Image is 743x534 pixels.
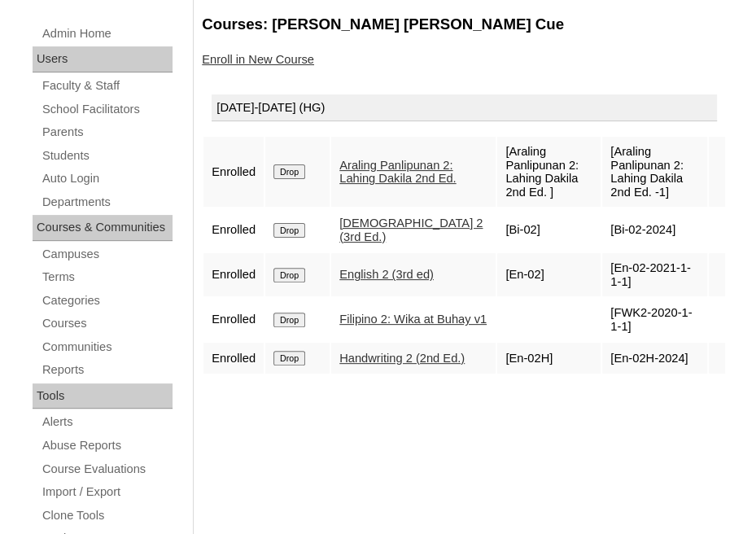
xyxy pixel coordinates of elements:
a: Reports [41,360,173,380]
td: [Bi-02-2024] [602,208,707,252]
a: English 2 (3rd ed) [339,268,434,281]
input: Drop [273,223,305,238]
input: Drop [273,313,305,327]
a: Students [41,146,173,166]
a: Faculty & Staff [41,76,173,96]
a: Admin Home [41,24,173,44]
td: [En-02H-2024] [602,343,707,374]
a: [DEMOGRAPHIC_DATA] 2 (3rd Ed.) [339,217,483,243]
td: Enrolled [203,253,264,296]
td: [FWK2-2020-1-1-1] [602,298,707,341]
a: Import / Export [41,482,173,502]
a: Auto Login [41,169,173,189]
a: Enroll in New Course [202,53,314,66]
td: [Bi-02] [497,208,601,252]
h3: Courses: [PERSON_NAME] [PERSON_NAME] Cue [202,14,727,35]
td: Enrolled [203,343,264,374]
div: Courses & Communities [33,215,173,241]
a: Course Evaluations [41,459,173,479]
td: Enrolled [203,137,264,207]
a: Categories [41,291,173,311]
td: [En-02H] [497,343,601,374]
a: Araling Panlipunan 2: Lahing Dakila 2nd Ed. [339,159,456,186]
td: [En-02-2021-1-1-1] [602,253,707,296]
a: Departments [41,192,173,212]
td: Enrolled [203,208,264,252]
a: Abuse Reports [41,436,173,456]
a: Alerts [41,412,173,432]
input: Drop [273,351,305,365]
a: Handwriting 2 (2nd Ed.) [339,352,465,365]
td: [En-02] [497,253,601,296]
a: Clone Tools [41,506,173,526]
div: Users [33,46,173,72]
td: Enrolled [203,298,264,341]
input: Drop [273,268,305,282]
a: Filipino 2: Wika at Buhay v1 [339,313,487,326]
td: [Araling Panlipunan 2: Lahing Dakila 2nd Ed. -1] [602,137,707,207]
a: Courses [41,313,173,334]
input: Drop [273,164,305,179]
div: Tools [33,383,173,409]
a: Communities [41,337,173,357]
a: Parents [41,122,173,142]
a: School Facilitators [41,99,173,120]
a: Terms [41,267,173,287]
a: Campuses [41,244,173,265]
td: [Araling Panlipunan 2: Lahing Dakila 2nd Ed. ] [497,137,601,207]
div: [DATE]-[DATE] (HG) [212,94,717,122]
